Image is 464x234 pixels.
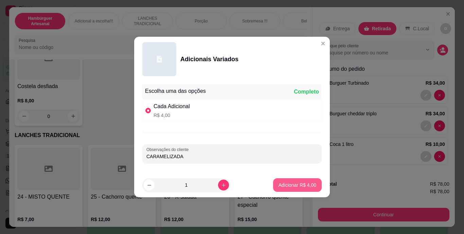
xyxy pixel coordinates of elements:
button: Adicionar R$ 4,00 [273,178,322,192]
button: increase-product-quantity [218,180,229,190]
input: Observações do cliente [146,153,318,160]
button: decrease-product-quantity [144,180,155,190]
div: Adicionais Variados [180,54,238,64]
div: Completo [294,88,319,96]
button: Close [318,38,328,49]
p: R$ 4,00 [154,112,190,119]
div: Escolha uma das opções [145,87,206,95]
label: Observações do cliente [146,147,191,152]
p: Adicionar R$ 4,00 [279,182,316,188]
div: Cada Adicional [154,102,190,111]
